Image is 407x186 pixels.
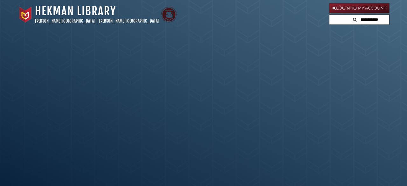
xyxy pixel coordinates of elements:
i: Search [353,17,357,22]
span: | [96,18,98,24]
a: Hekman Library [35,4,116,18]
img: Calvin University [17,7,33,23]
button: Search [351,15,359,23]
a: Login to My Account [329,3,390,13]
a: [PERSON_NAME][GEOGRAPHIC_DATA] [99,18,159,24]
a: [PERSON_NAME][GEOGRAPHIC_DATA] [35,18,95,24]
img: Calvin Theological Seminary [161,7,177,23]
